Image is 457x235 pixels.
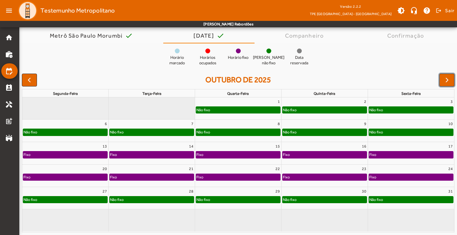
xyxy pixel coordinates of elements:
mat-icon: handyman [5,101,13,108]
div: Fixo [282,174,290,180]
span: Horário marcado [164,55,190,66]
a: sexta-feira [400,90,422,97]
div: Fixo [23,174,31,180]
div: Não fixo [369,196,383,203]
h2: outubro de 2025 [205,75,271,85]
div: Não fixo [110,129,124,135]
span: Horário fixo [228,55,248,60]
a: 6 de outubro de 2025 [103,120,108,128]
a: 7 de outubro de 2025 [190,120,195,128]
a: 9 de outubro de 2025 [363,120,368,128]
td: 2 de outubro de 2025 [281,97,368,120]
a: Testemunho Metropolitano [15,1,115,20]
mat-icon: post_add [5,117,13,125]
a: 8 de outubro de 2025 [276,120,281,128]
mat-icon: home [5,34,13,41]
div: Fixo [196,174,204,180]
span: Data reservada [286,55,312,66]
div: Não fixo [196,196,211,203]
td: 15 de outubro de 2025 [195,142,282,165]
a: 14 de outubro de 2025 [188,142,195,150]
td: 28 de outubro de 2025 [109,187,195,209]
a: 10 de outubro de 2025 [447,120,454,128]
button: Sair [435,6,454,15]
div: Não fixo [196,129,211,135]
a: 17 de outubro de 2025 [447,142,454,150]
a: 3 de outubro de 2025 [449,97,454,106]
mat-icon: stadium [5,134,13,142]
td: 14 de outubro de 2025 [109,142,195,165]
div: Não fixo [282,129,297,135]
td: 7 de outubro de 2025 [109,120,195,142]
div: Versão: 2.2.2 [310,3,391,11]
div: Metrô São Paulo Morumbi [50,32,125,39]
a: 23 de outubro de 2025 [361,165,368,173]
td: 23 de outubro de 2025 [281,164,368,187]
a: 20 de outubro de 2025 [101,165,108,173]
a: 2 de outubro de 2025 [363,97,368,106]
div: [DATE] [193,32,217,39]
div: Fixo [369,151,377,158]
a: 29 de outubro de 2025 [274,187,281,195]
td: 22 de outubro de 2025 [195,164,282,187]
a: 15 de outubro de 2025 [274,142,281,150]
div: Fixo [110,174,117,180]
div: Não fixo [369,129,383,135]
td: 31 de outubro de 2025 [368,187,454,209]
span: Sair [445,5,454,16]
td: 21 de outubro de 2025 [109,164,195,187]
span: Horários ocupados [195,55,220,66]
a: segunda-feira [52,90,79,97]
td: 8 de outubro de 2025 [195,120,282,142]
a: 28 de outubro de 2025 [188,187,195,195]
td: 3 de outubro de 2025 [368,97,454,120]
div: Não fixo [282,107,297,113]
td: 30 de outubro de 2025 [281,187,368,209]
a: 16 de outubro de 2025 [361,142,368,150]
mat-icon: menu [3,4,15,17]
div: Não fixo [110,196,124,203]
span: TPE [GEOGRAPHIC_DATA] - [GEOGRAPHIC_DATA] [310,11,391,17]
td: 24 de outubro de 2025 [368,164,454,187]
div: Fixo [369,174,377,180]
a: quinta-feira [312,90,336,97]
div: Não fixo [196,107,211,113]
mat-icon: check [217,32,224,40]
td: 29 de outubro de 2025 [195,187,282,209]
a: 22 de outubro de 2025 [274,165,281,173]
td: 20 de outubro de 2025 [22,164,109,187]
td: 27 de outubro de 2025 [22,187,109,209]
div: Confirmação [387,32,427,39]
a: 1 de outubro de 2025 [276,97,281,106]
div: Companheiro [285,32,327,39]
mat-icon: edit_calendar [5,67,13,75]
td: 13 de outubro de 2025 [22,142,109,165]
a: 21 de outubro de 2025 [188,165,195,173]
td: 6 de outubro de 2025 [22,120,109,142]
div: Não fixo [282,196,297,203]
div: Não fixo [369,107,383,113]
div: Fixo [282,151,290,158]
div: Fixo [23,151,31,158]
div: Não fixo [23,196,38,203]
a: quarta-feira [226,90,250,97]
a: 31 de outubro de 2025 [447,187,454,195]
span: [PERSON_NAME] não fixo [253,55,284,66]
td: 16 de outubro de 2025 [281,142,368,165]
td: 17 de outubro de 2025 [368,142,454,165]
td: 1 de outubro de 2025 [195,97,282,120]
a: 24 de outubro de 2025 [447,165,454,173]
a: 27 de outubro de 2025 [101,187,108,195]
div: Não fixo [23,129,38,135]
div: Fixo [110,151,117,158]
mat-icon: work_history [5,50,13,58]
img: Logo TPE [18,1,37,20]
a: terça-feira [141,90,163,97]
td: 9 de outubro de 2025 [281,120,368,142]
a: 30 de outubro de 2025 [361,187,368,195]
a: 13 de outubro de 2025 [101,142,108,150]
mat-icon: check [125,32,133,40]
span: Testemunho Metropolitano [40,5,115,16]
mat-icon: perm_contact_calendar [5,84,13,92]
div: Fixo [196,151,204,158]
